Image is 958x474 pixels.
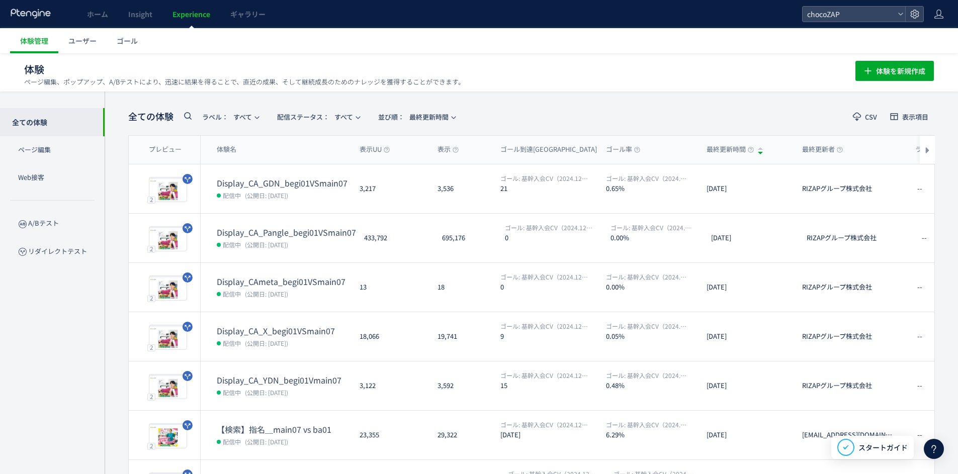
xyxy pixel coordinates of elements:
h1: 体験 [24,62,833,77]
dt: 0.00% [606,282,699,292]
span: (公開日: [DATE]) [245,339,288,347]
span: 並び順： [378,112,404,122]
button: ラベル：すべて [196,109,265,125]
dt: 【検索】指名＿main07 vs ba01 [217,424,352,435]
span: RIZAPグループ株式会社 [807,233,898,262]
span: ホーム [87,9,108,19]
span: RIZAPグループ株式会社 [802,184,894,213]
span: 基幹入会CV（2024.12～） [500,322,588,330]
dt: 6.29% [606,430,699,439]
span: 配信ステータス​： [277,112,329,122]
dt: 0.00% [611,233,703,242]
span: (公開日: [DATE]) [245,388,288,397]
span: 基幹入会CV（2024.12～） [606,322,689,330]
span: -- [917,332,922,341]
div: [DATE] [699,361,794,410]
span: スタートガイド [858,442,908,453]
span: yutaro.tanaka@mmm.rizap.jp [802,430,894,459]
span: 配信中 [223,289,241,299]
dt: 0 [500,282,598,292]
button: 配信ステータス​：すべて [271,109,366,125]
dt: 9 [500,331,598,341]
span: 配信中 [223,387,241,397]
div: 2 [147,442,155,449]
span: -- [917,282,922,292]
div: 2 [147,196,155,203]
span: 基幹入会CV（2024.12～） [500,371,588,380]
span: 基幹入会CV（2024.12～） [500,174,588,182]
span: RIZAPグループ株式会社 [802,282,894,312]
span: 基幹入会CV（2024.12～） [505,223,593,232]
span: (公開日: [DATE]) [245,290,288,298]
span: ラベル [915,145,943,154]
div: [DATE] [699,164,794,213]
div: [DATE] [699,263,794,312]
span: ギャラリー [230,9,266,19]
dt: 15 [500,381,598,390]
button: 並び順：最終更新時間 [372,109,461,125]
button: CSV [846,109,884,125]
button: 体験を新規作成 [855,61,934,81]
div: 18 [429,263,492,312]
div: 2 [147,245,155,252]
span: (公開日: [DATE]) [245,437,288,446]
dt: 0.48% [606,381,699,390]
span: Insight [128,9,152,19]
span: ユーザー [68,36,97,46]
div: [DATE] [699,312,794,361]
span: すべて [202,109,252,125]
span: -- [922,233,927,243]
span: プレビュー [149,145,182,154]
span: -- [917,381,922,391]
div: 2 [147,295,155,302]
dt: Display_CA_Pangle_begi01VSmain07 [217,227,356,238]
span: chocoZAP [804,7,894,22]
span: RIZAPグループ株式会社 [802,381,894,410]
div: 3,122 [352,361,429,410]
span: 表示項目 [902,114,928,120]
span: 配信中 [223,338,241,348]
span: CSV [865,114,877,120]
span: 最終更新時間 [378,109,449,125]
div: 19,741 [429,312,492,361]
span: 体験名 [217,145,236,154]
button: 表示項目 [884,109,935,125]
dt: 0.65% [606,183,699,193]
span: (公開日: [DATE]) [245,240,288,249]
span: RIZAPグループ株式会社 [802,332,894,361]
span: ゴール [117,36,138,46]
div: 695,176 [434,214,497,262]
span: 基幹入会CV（2024.12～） [606,420,689,429]
span: ゴール率 [606,145,640,154]
div: 23,355 [352,411,429,459]
dt: 0.05% [606,331,699,341]
span: (公開日: [DATE]) [245,191,288,200]
span: 基幹入会CV（2024.12～） [500,272,588,281]
span: 基幹入会CV（2024.12～） [606,272,689,281]
span: 全ての体験 [128,110,173,123]
span: ゴール到達[GEOGRAPHIC_DATA] [500,145,605,154]
span: 配信中 [223,190,241,200]
span: 最終更新時間 [707,145,754,154]
span: 基幹入会CV（2024.12～） [606,371,689,380]
span: 基幹入会CV（2024.12～） [606,174,689,182]
div: 3,536 [429,164,492,213]
span: ラベル： [202,112,228,122]
span: -- [917,184,922,194]
dt: Display_CA_GDN_begi01VSmain07 [217,177,352,189]
span: 基幹入会CV（2024.12～） [500,420,588,429]
div: 2 [147,344,155,351]
div: 433,792 [356,214,434,262]
dt: Display_CA_X_begi01VSmain07 [217,325,352,337]
span: 配信中 [223,239,241,249]
div: 29,322 [429,411,492,459]
dt: [DATE] [500,430,598,439]
span: 表示UU [360,145,390,154]
span: 体験を新規作成 [876,61,925,81]
div: 18,066 [352,312,429,361]
div: 2 [147,393,155,400]
span: Experience [172,9,210,19]
div: 3,592 [429,361,492,410]
span: 配信中 [223,436,241,446]
span: -- [917,430,922,440]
